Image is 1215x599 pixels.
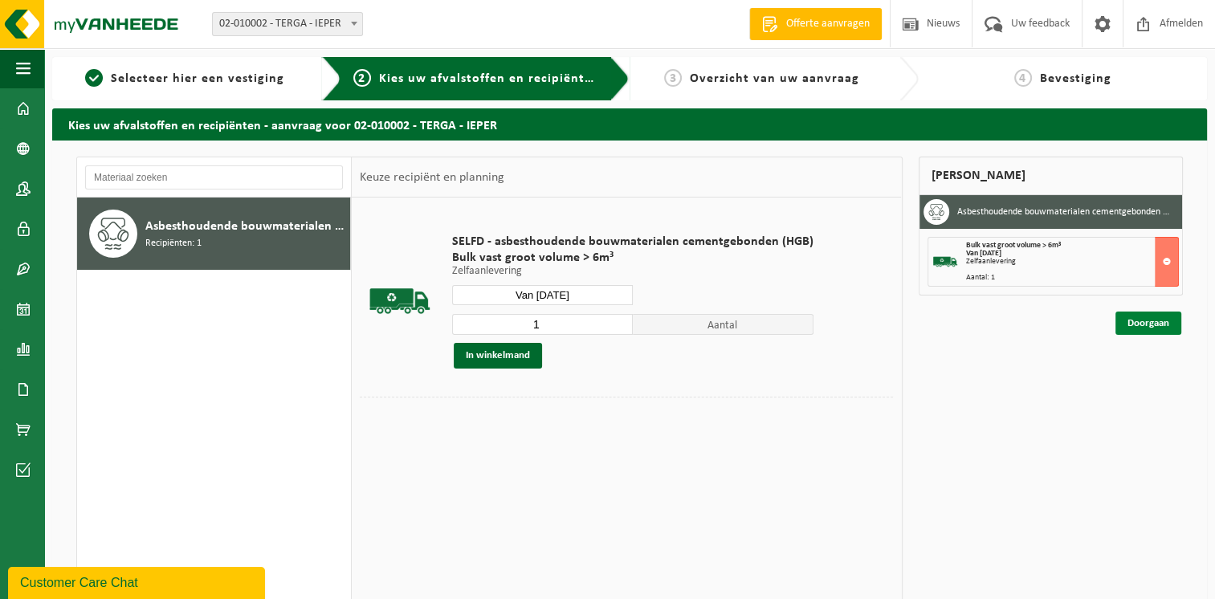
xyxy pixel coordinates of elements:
[749,8,882,40] a: Offerte aanvragen
[8,564,268,599] iframe: chat widget
[85,69,103,87] span: 1
[52,108,1207,140] h2: Kies uw afvalstoffen en recipiënten - aanvraag voor 02-010002 - TERGA - IEPER
[690,72,859,85] span: Overzicht van uw aanvraag
[1040,72,1111,85] span: Bevestiging
[966,258,1179,266] div: Zelfaanlevering
[352,157,512,198] div: Keuze recipiënt en planning
[452,250,813,266] span: Bulk vast groot volume > 6m³
[379,72,600,85] span: Kies uw afvalstoffen en recipiënten
[957,199,1171,225] h3: Asbesthoudende bouwmaterialen cementgebonden (hechtgebonden)
[145,217,346,236] span: Asbesthoudende bouwmaterialen cementgebonden (hechtgebonden)
[664,69,682,87] span: 3
[919,157,1184,195] div: [PERSON_NAME]
[1115,312,1181,335] a: Doorgaan
[353,69,371,87] span: 2
[966,274,1179,282] div: Aantal: 1
[966,241,1061,250] span: Bulk vast groot volume > 6m³
[782,16,874,32] span: Offerte aanvragen
[60,69,309,88] a: 1Selecteer hier een vestiging
[966,249,1001,258] strong: Van [DATE]
[1014,69,1032,87] span: 4
[452,266,813,277] p: Zelfaanlevering
[85,165,343,189] input: Materiaal zoeken
[145,236,202,251] span: Recipiënten: 1
[452,234,813,250] span: SELFD - asbesthoudende bouwmaterialen cementgebonden (HGB)
[212,12,363,36] span: 02-010002 - TERGA - IEPER
[77,198,351,270] button: Asbesthoudende bouwmaterialen cementgebonden (hechtgebonden) Recipiënten: 1
[111,72,284,85] span: Selecteer hier een vestiging
[213,13,362,35] span: 02-010002 - TERGA - IEPER
[633,314,813,335] span: Aantal
[454,343,542,369] button: In winkelmand
[452,285,633,305] input: Selecteer datum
